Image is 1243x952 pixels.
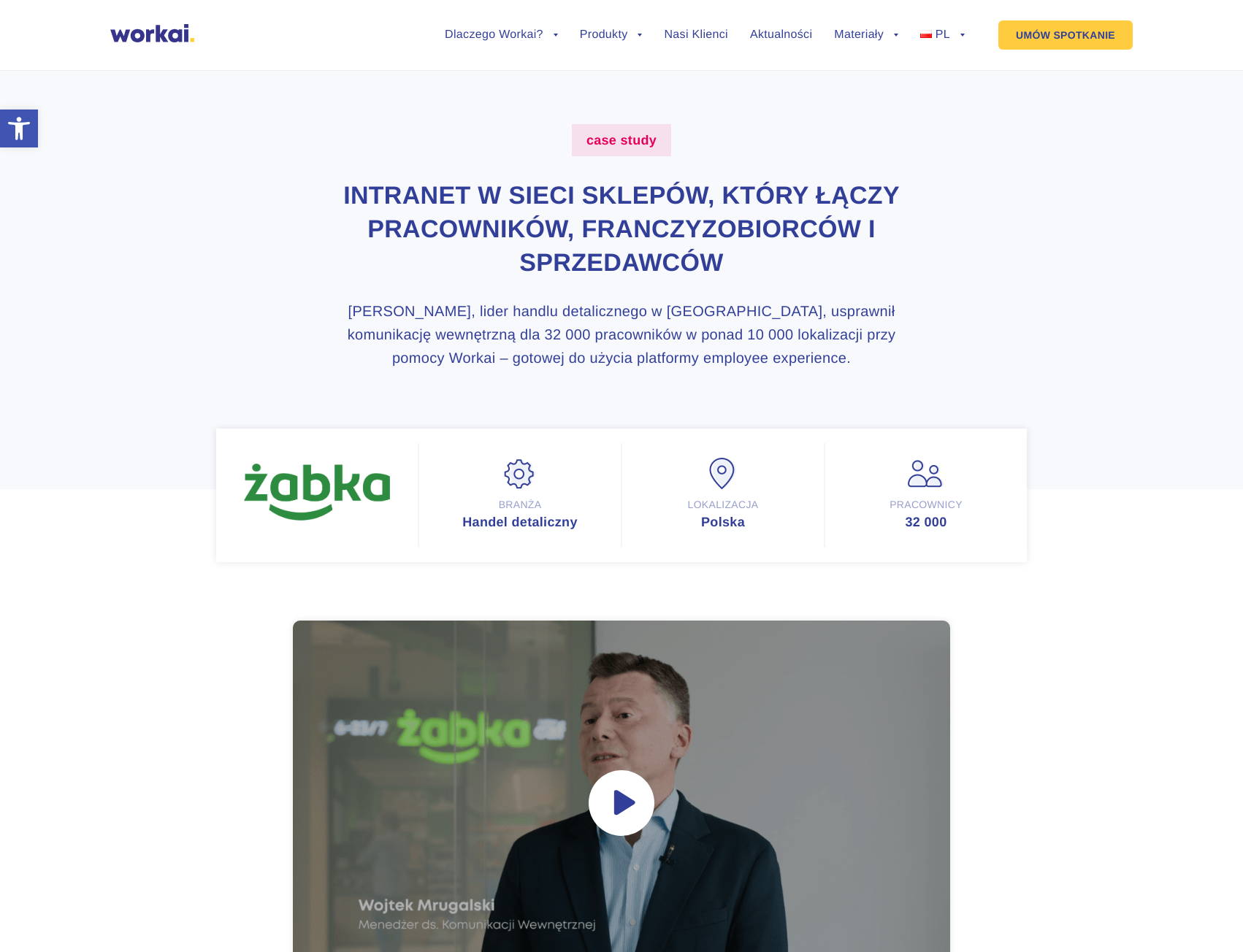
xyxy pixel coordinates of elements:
[705,458,741,491] img: Lokalizacja
[664,29,727,41] a: Nasi Klienci
[840,515,1012,529] div: 32 000
[840,498,1012,512] div: Pracownicy
[502,458,538,491] img: Branża
[637,498,809,512] div: Lokalizacja
[434,498,606,512] div: Branża
[920,29,965,41] a: PL
[908,458,944,491] img: Pracownicy
[936,28,950,41] span: PL
[637,515,809,529] div: Polska
[434,515,606,529] div: Handel detaliczny
[338,300,906,370] h3: [PERSON_NAME], lider handlu detalicznego w [GEOGRAPHIC_DATA], usprawnił komunikację wewnętrzną dl...
[834,29,898,41] a: Materiały
[580,29,643,41] a: Produkty
[998,20,1133,50] a: UMÓW SPOTKANIE
[445,29,558,41] a: Dlaczego Workai?
[750,29,812,41] a: Aktualności
[338,180,906,280] h1: Intranet w sieci sklepów, który łączy pracowników, franczyzobiorców i sprzedawców
[572,124,671,156] label: case study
